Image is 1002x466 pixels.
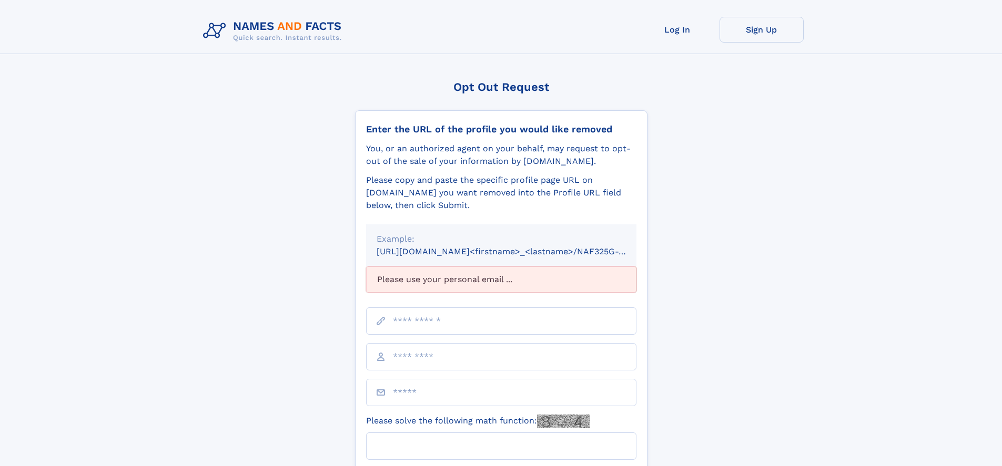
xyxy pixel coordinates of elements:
div: Enter the URL of the profile you would like removed [366,123,636,135]
img: Logo Names and Facts [199,17,350,45]
div: Example: [377,233,626,245]
small: [URL][DOMAIN_NAME]<firstname>_<lastname>/NAF325G-xxxxxxxx [377,246,656,256]
div: You, or an authorized agent on your behalf, may request to opt-out of the sale of your informatio... [366,142,636,168]
a: Log In [635,17,720,43]
div: Please copy and paste the specific profile page URL on [DOMAIN_NAME] you want removed into the Pr... [366,174,636,212]
label: Please solve the following math function: [366,415,590,428]
div: Opt Out Request [355,80,647,94]
div: Please use your personal email ... [366,266,636,293]
a: Sign Up [720,17,804,43]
